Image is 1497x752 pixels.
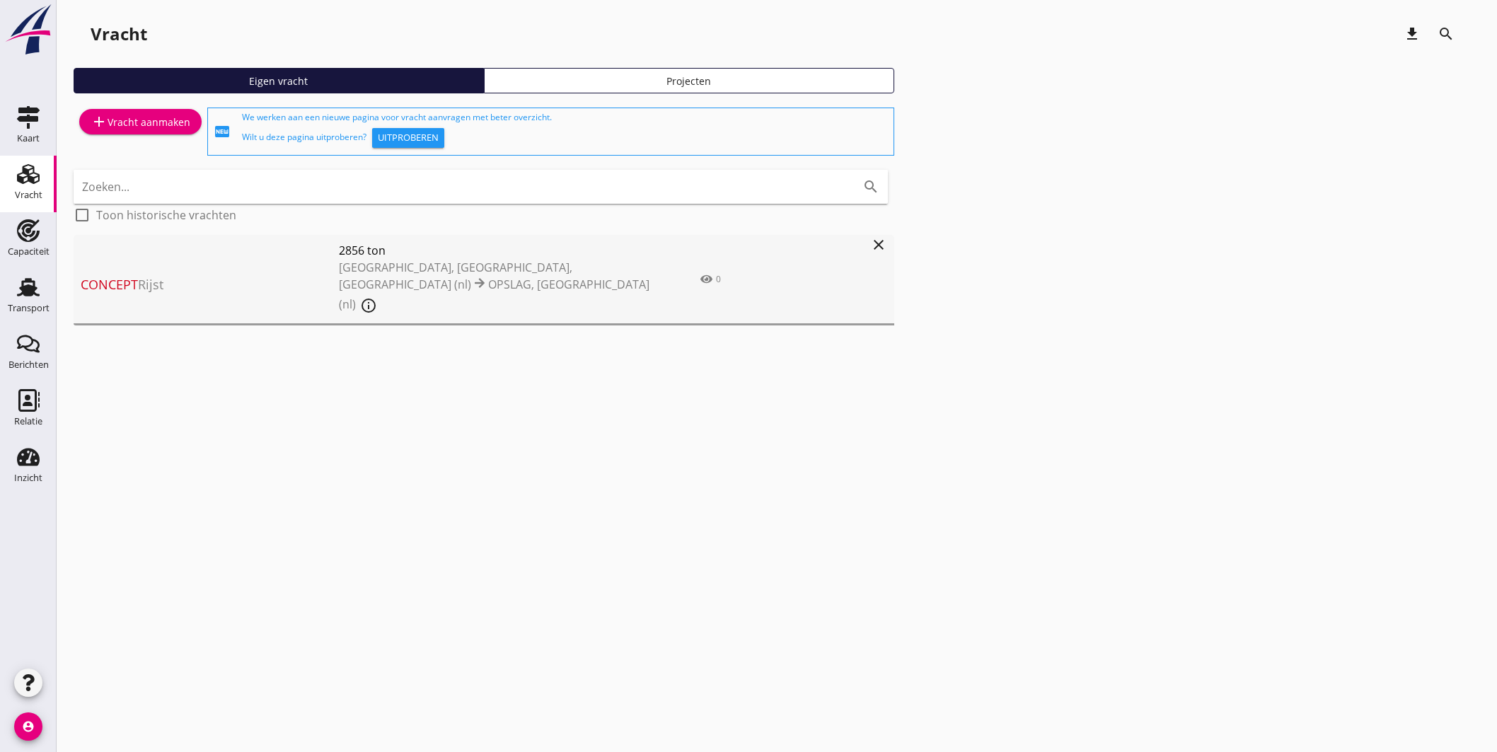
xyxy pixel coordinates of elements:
div: Capaciteit [8,247,50,256]
span: Concept [81,276,138,293]
button: Uitproberen [372,128,444,148]
label: Toon historische vrachten [96,208,236,222]
input: Zoeken... [82,175,840,198]
div: Relatie [14,417,42,426]
a: Eigen vracht [74,68,484,93]
div: Vracht [91,23,147,45]
span: 2856 ton [339,242,662,259]
div: Berichten [8,360,49,369]
a: Projecten [484,68,894,93]
i: add [91,113,108,130]
i: account_circle [14,712,42,741]
div: Projecten [490,74,888,88]
img: logo-small.a267ee39.svg [3,4,54,56]
a: Vracht aanmaken [79,109,202,134]
div: Transport [8,303,50,313]
span: OPSLAG, [GEOGRAPHIC_DATA] (nl) [339,277,649,312]
div: We werken aan een nieuwe pagina voor vracht aanvragen met beter overzicht. Wilt u deze pagina uit... [242,111,888,152]
div: Inzicht [14,473,42,482]
a: ConceptRijst2856 ton[GEOGRAPHIC_DATA], [GEOGRAPHIC_DATA], [GEOGRAPHIC_DATA] (nl)OPSLAG, [GEOGRAPH... [74,235,894,325]
i: search [1438,25,1455,42]
span: [GEOGRAPHIC_DATA], [GEOGRAPHIC_DATA], [GEOGRAPHIC_DATA] (nl) [339,260,572,292]
div: Uitproberen [378,131,439,145]
i: search [862,178,879,195]
i: close [870,236,887,253]
span: Rijst [81,275,339,294]
div: Eigen vracht [80,74,478,88]
div: Vracht aanmaken [91,113,190,130]
i: download [1404,25,1421,42]
i: info_outline [360,297,377,314]
i: fiber_new [214,123,231,140]
div: Kaart [17,134,40,143]
div: 0 [716,273,721,286]
div: Vracht [15,190,42,199]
